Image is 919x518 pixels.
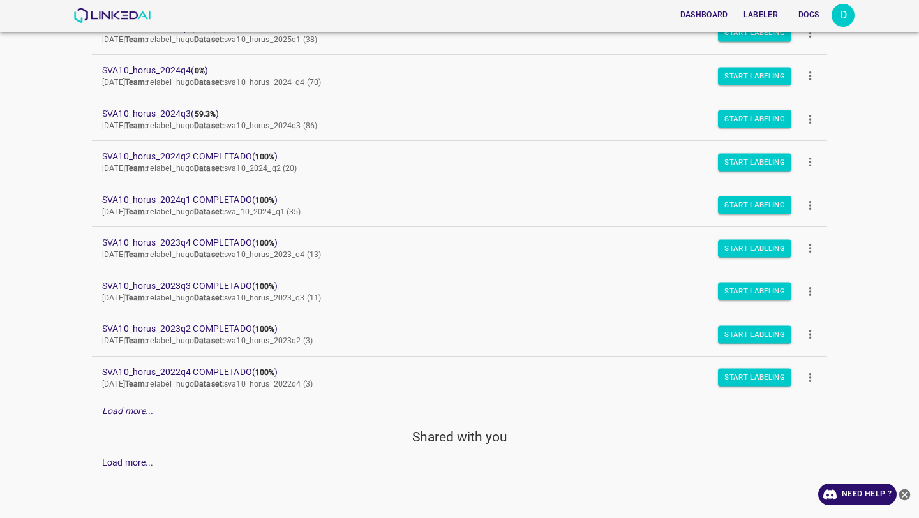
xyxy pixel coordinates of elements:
a: SVA10_horus_2023q4 COMPLETADO(100%)[DATE]Team:relabel_hugoDataset:sva10_horus_2023_q4 (13) [92,227,827,270]
button: Start Labeling [718,24,791,42]
span: [DATE] relabel_hugo sva10_horus_2023_q4 (13) [102,250,321,259]
b: Team: [125,35,147,44]
b: 0% [195,66,205,75]
button: Start Labeling [718,239,791,257]
a: SVA10_horus_2025q1(100%)[DATE]Team:relabel_hugoDataset:sva10_horus_2025q1 (38) [92,12,827,55]
a: SVA10_horus_2024q2 COMPLETADO(100%)[DATE]Team:relabel_hugoDataset:sva10_2024_q2 (20) [92,141,827,184]
b: Dataset: [194,164,224,173]
button: Start Labeling [718,369,791,387]
span: [DATE] relabel_hugo sva_10_2024_q1 (35) [102,207,301,216]
b: 59.3% [195,110,216,119]
h5: Shared with you [92,428,827,446]
a: Need Help ? [818,484,897,505]
span: SVA10_horus_2024q4 ( ) [102,64,796,77]
b: Team: [125,250,147,259]
a: Labeler [736,2,786,28]
span: [DATE] relabel_hugo sva10_horus_2022q4 (3) [102,380,313,389]
span: SVA10_horus_2023q4 COMPLETADO ( ) [102,236,796,249]
b: 100% [255,368,275,377]
span: SVA10_horus_2024q1 COMPLETADO ( ) [102,193,796,207]
button: more [796,363,825,392]
button: more [796,320,825,349]
button: Start Labeling [718,283,791,300]
b: Team: [125,336,147,345]
span: SVA10_horus_2023q2 COMPLETADO ( ) [102,322,796,336]
b: 100% [255,325,275,334]
b: Dataset: [194,207,224,216]
button: more [796,105,825,133]
a: SVA10_horus_2022q4 COMPLETADO(100%)[DATE]Team:relabel_hugoDataset:sva10_horus_2022q4 (3) [92,357,827,399]
button: more [796,18,825,47]
span: SVA10_horus_2024q2 COMPLETADO ( ) [102,150,796,163]
a: SVA10_horus_2023q2 COMPLETADO(100%)[DATE]Team:relabel_hugoDataset:sva10_horus_2023q2 (3) [92,313,827,356]
button: more [796,277,825,306]
b: Team: [125,121,147,130]
span: [DATE] relabel_hugo sva10_horus_2023_q3 (11) [102,293,321,302]
button: Start Labeling [718,67,791,85]
button: close-help [897,484,913,505]
div: Load more... [92,399,827,423]
b: Team: [125,78,147,87]
b: Dataset: [194,250,224,259]
button: more [796,148,825,177]
button: Start Labeling [718,110,791,128]
span: [DATE] relabel_hugo sva10_horus_2023q2 (3) [102,336,313,345]
span: [DATE] relabel_hugo sva10_horus_2024_q4 (70) [102,78,321,87]
button: more [796,62,825,91]
b: Team: [125,293,147,302]
b: Dataset: [194,293,224,302]
b: Dataset: [194,121,224,130]
button: more [796,191,825,219]
b: 100% [255,152,275,161]
a: Dashboard [673,2,736,28]
b: Team: [125,164,147,173]
b: Team: [125,207,147,216]
span: SVA10_horus_2022q4 COMPLETADO ( ) [102,366,796,379]
span: [DATE] relabel_hugo sva10_2024_q2 (20) [102,164,297,173]
button: Dashboard [675,4,733,26]
span: [DATE] relabel_hugo sva10_horus_2024q3 (86) [102,121,317,130]
a: SVA10_horus_2024q4(0%)[DATE]Team:relabel_hugoDataset:sva10_horus_2024_q4 (70) [92,55,827,98]
button: Open settings [832,4,855,27]
b: Dataset: [194,78,224,87]
a: SVA10_horus_2023q3 COMPLETADO(100%)[DATE]Team:relabel_hugoDataset:sva10_horus_2023_q3 (11) [92,270,827,313]
button: Labeler [738,4,783,26]
em: Load more... [102,406,154,416]
span: SVA10_horus_2024q3 ( ) [102,107,796,121]
span: SVA10_horus_2023q3 COMPLETADO ( ) [102,279,796,293]
img: LinkedAI [73,8,151,23]
button: Docs [788,4,829,26]
a: SVA10_horus_2024q3(59.3%)[DATE]Team:relabel_hugoDataset:sva10_horus_2024q3 (86) [92,98,827,141]
a: Docs [786,2,832,28]
a: SVA10_horus_2024q1 COMPLETADO(100%)[DATE]Team:relabel_hugoDataset:sva_10_2024_q1 (35) [92,184,827,227]
span: [DATE] relabel_hugo sva10_horus_2025q1 (38) [102,35,317,44]
b: Dataset: [194,380,224,389]
button: Start Labeling [718,325,791,343]
b: 100% [255,196,275,205]
button: Start Labeling [718,153,791,171]
button: more [796,234,825,263]
b: Team: [125,380,147,389]
div: Load more... [92,451,827,475]
b: Dataset: [194,336,224,345]
div: Load more... [102,456,154,470]
b: 100% [255,239,275,248]
b: 100% [255,282,275,291]
button: Start Labeling [718,196,791,214]
div: D [832,4,855,27]
b: Dataset: [194,35,224,44]
b: 100% [195,24,214,33]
